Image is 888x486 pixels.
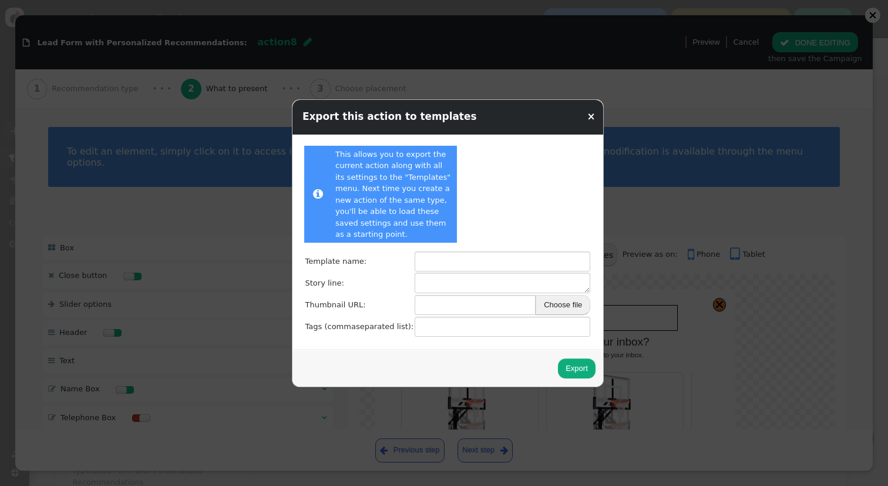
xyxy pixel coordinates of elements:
[305,252,414,272] td: Template name:
[292,100,486,135] div: Export this action to templates
[313,188,323,200] span: 
[305,294,414,316] td: Thumbnail URL:
[305,317,414,337] td: Tags (commaseparated list):
[305,273,414,293] td: Story line:
[536,295,590,315] button: Choose file
[332,147,456,242] td: This allows you to export the current action along with all its settings to the "Templates" menu....
[587,110,596,122] a: ×
[558,358,596,378] button: Export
